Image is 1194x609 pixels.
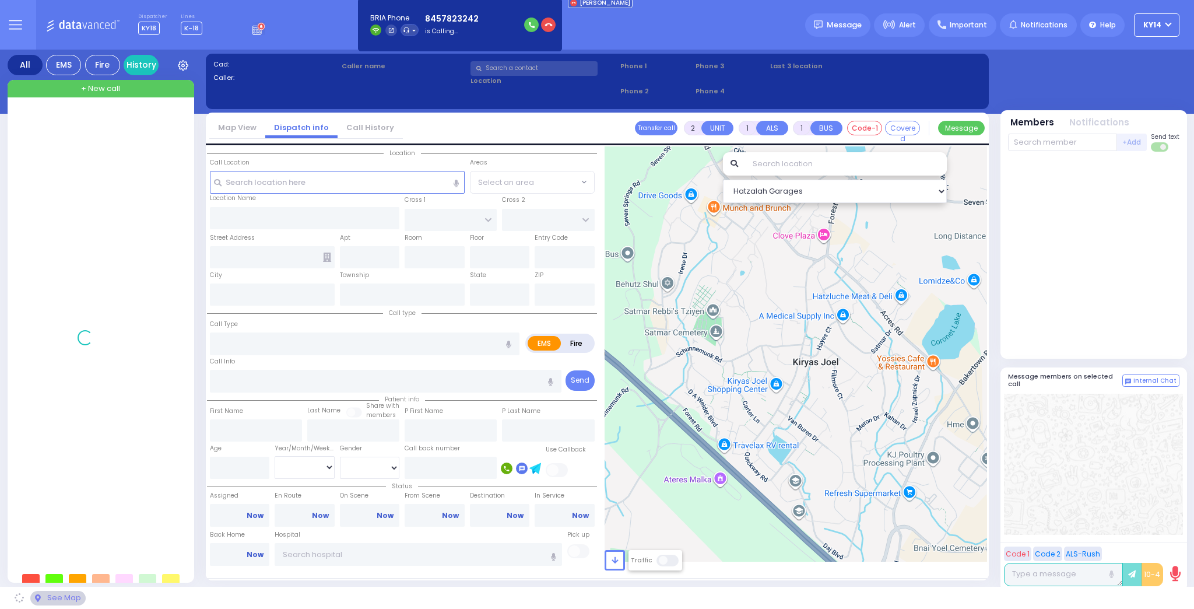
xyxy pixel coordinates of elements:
[425,27,458,36] small: is Calling...
[470,76,617,86] label: Location
[770,61,876,71] label: Last 3 location
[470,491,530,501] label: Destination
[810,121,842,135] button: BUS
[210,171,465,193] input: Search location here
[138,13,167,20] label: Dispatcher
[210,407,243,416] label: First Name
[210,530,270,540] label: Back Home
[631,556,652,565] label: Traffic
[8,55,43,75] div: All
[1008,134,1117,151] input: Search member
[827,19,862,31] span: Message
[405,195,426,205] label: Cross 1
[442,510,459,521] a: Now
[1064,547,1102,561] button: ALS-Rush
[383,309,422,317] span: Call type
[1069,116,1129,129] button: Notifications
[745,152,947,176] input: Search location
[181,13,202,20] label: Lines
[899,20,916,30] span: Alert
[307,406,340,415] label: Last Name
[46,17,124,32] img: Logo
[507,510,524,521] a: Now
[1143,20,1161,30] span: KY14
[847,121,882,135] button: Code-1
[342,61,466,71] label: Caller name
[340,271,369,280] label: Township
[1133,377,1177,385] span: Internal Chat
[210,271,222,280] label: City
[124,55,159,75] a: History
[275,530,300,540] label: Hospital
[338,122,403,133] a: Call History
[340,444,362,453] label: Gender
[478,177,534,188] span: Select an area
[209,122,265,133] a: Map View
[340,491,400,501] label: On Scene
[247,510,264,521] a: Now
[535,491,595,501] label: In Service
[377,510,394,521] a: Now
[635,121,677,135] button: Transfer call
[885,121,920,135] button: Covered
[210,158,250,167] label: Call Location
[470,158,487,167] label: Areas
[370,13,419,23] span: BRIA Phone
[950,20,987,30] span: Important
[138,22,160,35] span: KY18
[1008,373,1122,388] h5: Message members on selected call
[470,61,598,76] input: Search a contact
[46,55,81,75] div: EMS
[546,445,586,454] label: Use Callback
[1021,20,1067,30] span: Notifications
[323,253,331,262] span: Other building occupants
[340,233,350,243] label: Apt
[425,13,517,25] span: 8457823242
[502,195,525,205] label: Cross 2
[1010,116,1054,129] button: Members
[938,121,985,135] button: Message
[213,60,338,69] label: Cad:
[1151,141,1170,153] label: Turn off text
[210,357,235,366] label: Call Info
[566,370,595,391] button: Send
[210,320,238,329] label: Call Type
[312,510,329,521] a: Now
[1125,379,1131,384] img: comment-alt.png
[470,271,486,280] label: State
[696,86,767,96] span: Phone 4
[470,233,484,243] label: Floor
[1134,13,1179,37] button: KY14
[366,411,396,419] span: members
[701,121,733,135] button: UNIT
[1033,547,1062,561] button: Code 2
[814,20,823,29] img: message.svg
[275,543,562,565] input: Search hospital
[265,122,338,133] a: Dispatch info
[275,491,335,501] label: En Route
[756,121,788,135] button: ALS
[210,233,255,243] label: Street Address
[405,233,422,243] label: Room
[366,401,399,410] small: Share with
[535,233,568,243] label: Entry Code
[502,407,540,416] label: P Last Name
[1004,547,1031,561] button: Code 1
[181,22,202,35] span: K-18
[85,55,120,75] div: Fire
[405,491,465,501] label: From Scene
[384,149,421,157] span: Location
[275,444,335,453] div: Year/Month/Week/Day
[81,83,120,94] span: + New call
[213,73,338,83] label: Caller:
[1122,374,1179,387] button: Internal Chat
[560,336,593,351] label: Fire
[696,61,767,71] span: Phone 3
[572,510,589,521] a: Now
[30,591,85,605] div: See map
[528,336,561,351] label: EMS
[210,491,270,501] label: Assigned
[535,271,543,280] label: ZIP
[620,61,691,71] span: Phone 1
[210,444,222,453] label: Age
